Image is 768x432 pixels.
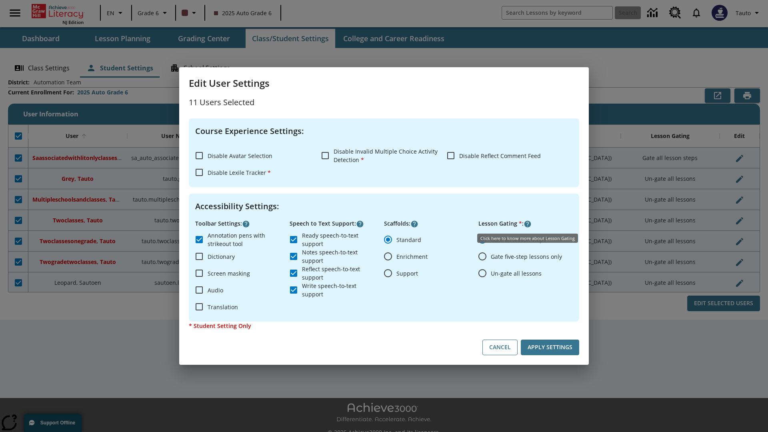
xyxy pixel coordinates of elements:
[302,265,378,282] span: Reflect speech-to-text support
[410,220,418,228] button: Click here to know more about
[195,125,573,138] h4: Course Experience Settings :
[208,231,283,248] span: Annotation pens with strikeout tool
[290,219,384,228] p: Speech to Text Support :
[396,236,421,244] span: Standard
[208,269,250,278] span: Screen masking
[384,219,478,228] p: Scaffolds :
[189,77,579,90] h3: Edit User Settings
[482,340,518,355] button: Cancel
[491,269,542,278] span: Un-gate all lessons
[356,220,364,228] button: Click here to know more about
[208,169,271,176] span: Disable Lexile Tracker
[195,219,290,228] p: Toolbar Settings :
[396,252,428,261] span: Enrichment
[208,286,223,294] span: Audio
[477,234,578,243] div: Click here to know more about Lesson Gating
[459,152,541,160] span: Disable Reflect Comment Feed
[302,282,378,298] span: Write speech-to-text support
[189,322,579,330] p: * Student Setting Only
[208,252,235,261] span: Dictionary
[521,340,579,355] button: Apply Settings
[334,148,438,164] span: Disable Invalid Multiple Choice Activity Detection
[242,220,250,228] button: Click here to know more about
[189,96,579,109] p: 11 Users Selected
[195,200,573,213] h4: Accessibility Settings :
[302,248,378,265] span: Notes speech-to-text support
[396,269,418,278] span: Support
[208,303,238,311] span: Translation
[478,219,573,228] p: Lesson Gating :
[208,152,272,160] span: Disable Avatar Selection
[491,252,562,261] span: Gate five-step lessons only
[524,220,532,228] button: Click here to know more about
[302,231,378,248] span: Ready speech-to-text support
